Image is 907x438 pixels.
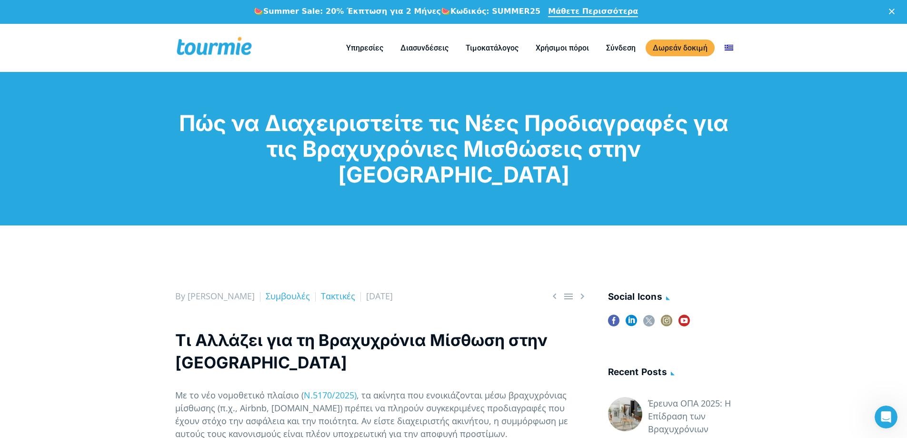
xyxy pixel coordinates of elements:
[175,290,255,302] span: By [PERSON_NAME]
[661,315,672,333] a: instagram
[577,290,588,302] a: 
[646,40,715,56] a: Δωρεάν δοκιμή
[450,7,540,16] b: Κωδικός: SUMMER25
[339,42,390,54] a: Υπηρεσίες
[599,42,643,54] a: Σύνδεση
[321,290,355,302] a: Τακτικές
[528,42,596,54] a: Χρήσιμοι πόροι
[608,290,732,306] h4: social icons
[875,406,897,428] iframe: Intercom live chat
[577,290,588,302] span: Next post
[254,7,540,16] div: 🍉 🍉
[549,290,560,302] span: Previous post
[608,365,732,381] h4: Recent posts
[626,315,637,333] a: linkedin
[548,7,638,17] a: Μάθετε Περισσότερα
[549,290,560,302] a: 
[175,330,548,372] b: Τι Αλλάζει για τη Βραχυχρόνια Μίσθωση στην [GEOGRAPHIC_DATA]
[175,110,732,187] h1: Πώς να Διαχειριστείτε τις Νέες Προδιαγραφές για τις Βραχυχρόνιες Μισθώσεις στην [GEOGRAPHIC_DATA]
[175,389,304,401] span: Με το νέο νομοθετικό πλαίσιο (
[458,42,526,54] a: Τιμοκατάλογος
[889,9,898,14] div: Κλείσιμο
[366,290,393,302] span: [DATE]
[563,290,574,302] a: 
[608,315,619,333] a: facebook
[263,7,441,16] b: Summer Sale: 20% Έκπτωση για 2 Μήνες
[643,315,655,333] a: twitter
[393,42,456,54] a: Διασυνδέσεις
[266,290,310,302] a: Συμβουλές
[304,389,357,401] a: Ν.5170/2025)
[678,315,690,333] a: youtube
